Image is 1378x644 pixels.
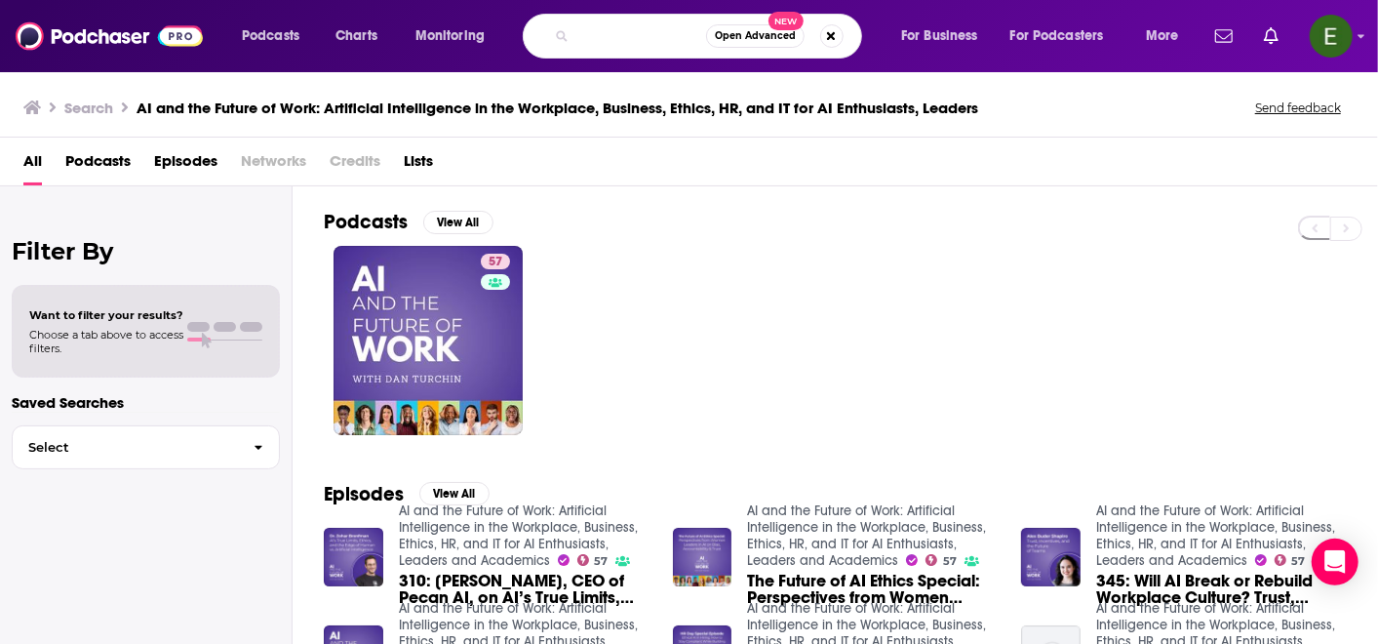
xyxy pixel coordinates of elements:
a: 57 [1275,554,1306,566]
span: 57 [489,253,502,272]
img: 345: Will AI Break or Rebuild Workplace Culture? Trust, Incentives, and the Future of Teams with ... [1021,528,1081,587]
a: Podcasts [65,145,131,185]
span: Logged in as Emily.Kaplan [1310,15,1353,58]
a: 310: Dr. Zohar Bronfman, CEO of Pecan AI, on AI’s True Limits, Ethics, and the Edge of Human vs. ... [399,573,650,606]
span: 57 [1292,557,1306,566]
span: Networks [241,145,306,185]
p: Saved Searches [12,393,280,412]
button: Select [12,425,280,469]
span: Open Advanced [715,31,796,41]
a: All [23,145,42,185]
a: Lists [404,145,433,185]
button: Open AdvancedNew [706,24,805,48]
button: open menu [402,20,510,52]
button: Send feedback [1249,100,1347,116]
span: For Business [901,22,978,50]
img: User Profile [1310,15,1353,58]
span: Select [13,441,238,454]
span: New [768,12,804,30]
a: AI and the Future of Work: Artificial Intelligence in the Workplace, Business, Ethics, HR, and IT... [399,503,638,569]
button: open menu [887,20,1003,52]
a: 57 [481,254,510,269]
span: 310: [PERSON_NAME], CEO of Pecan AI, on AI’s True Limits, Ethics, and the Edge of Human vs. Artif... [399,573,650,606]
span: Want to filter your results? [29,308,183,322]
span: Podcasts [242,22,299,50]
a: AI and the Future of Work: Artificial Intelligence in the Workplace, Business, Ethics, HR, and IT... [747,503,986,569]
div: Open Intercom Messenger [1312,539,1358,585]
h2: Filter By [12,237,280,265]
span: For Podcasters [1010,22,1104,50]
span: Credits [330,145,380,185]
h3: Search [64,99,113,117]
a: 57 [334,246,523,435]
a: Show notifications dropdown [1207,20,1240,53]
h2: Podcasts [324,210,408,234]
h2: Episodes [324,482,404,506]
a: The Future of AI Ethics Special: Perspectives from Women Leaders in AI on Bias, Accountability & ... [747,573,998,606]
div: Search podcasts, credits, & more... [541,14,881,59]
button: View All [419,482,490,505]
a: PodcastsView All [324,210,493,234]
a: AI and the Future of Work: Artificial Intelligence in the Workplace, Business, Ethics, HR, and IT... [1096,503,1335,569]
button: open menu [998,20,1132,52]
span: Choose a tab above to access filters. [29,328,183,355]
a: 57 [925,554,957,566]
span: 57 [943,557,957,566]
button: open menu [228,20,325,52]
a: EpisodesView All [324,482,490,506]
a: Charts [323,20,389,52]
img: 310: Dr. Zohar Bronfman, CEO of Pecan AI, on AI’s True Limits, Ethics, and the Edge of Human vs. ... [324,528,383,587]
span: Monitoring [415,22,485,50]
h3: AI and the Future of Work: Artificial Intelligence in the Workplace, Business, Ethics, HR, and IT... [137,99,978,117]
input: Search podcasts, credits, & more... [576,20,706,52]
span: 57 [594,557,608,566]
button: Show profile menu [1310,15,1353,58]
img: The Future of AI Ethics Special: Perspectives from Women Leaders in AI on Bias, Accountability & ... [673,528,732,587]
span: More [1146,22,1179,50]
span: Charts [335,22,377,50]
a: Episodes [154,145,217,185]
img: Podchaser - Follow, Share and Rate Podcasts [16,18,203,55]
a: 345: Will AI Break or Rebuild Workplace Culture? Trust, Incentives, and the Future of Teams with ... [1096,573,1347,606]
a: 57 [577,554,609,566]
a: Show notifications dropdown [1256,20,1286,53]
button: View All [423,211,493,234]
button: open menu [1132,20,1203,52]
